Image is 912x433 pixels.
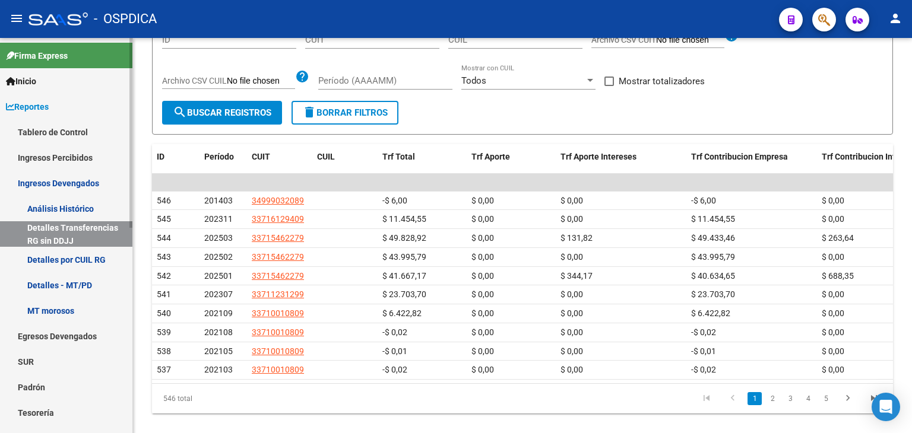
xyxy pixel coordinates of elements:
span: $ 0,00 [822,327,844,337]
span: $ 0,00 [560,308,583,318]
span: 202311 [204,214,233,224]
span: Todos [461,75,486,86]
span: $ 0,00 [822,365,844,374]
button: Buscar Registros [162,101,282,125]
span: Reportes [6,100,49,113]
span: Borrar Filtros [302,107,388,118]
span: -$ 0,02 [382,327,407,337]
a: 2 [765,392,780,405]
span: $ 6.422,82 [691,308,730,318]
span: $ 0,00 [822,308,844,318]
span: 33711231299 [252,289,304,299]
span: 33710010809 [252,346,304,356]
span: $ 344,17 [560,271,593,281]
span: $ 0,00 [471,233,494,243]
span: $ 0,00 [471,214,494,224]
span: Trf Aporte Intereses [560,152,636,161]
span: 544 [157,233,171,243]
span: $ 0,00 [560,252,583,262]
span: 202307 [204,289,233,299]
li: page 5 [817,389,835,409]
datatable-header-cell: Trf Total [378,144,467,170]
span: $ 40.634,65 [691,271,735,281]
span: $ 6.422,82 [382,308,422,318]
a: 1 [748,392,762,405]
span: Firma Express [6,49,68,62]
span: $ 131,82 [560,233,593,243]
mat-icon: menu [9,11,24,26]
span: Buscar Registros [173,107,271,118]
span: 542 [157,271,171,281]
span: $ 0,00 [560,289,583,299]
span: 541 [157,289,171,299]
span: 202103 [204,365,233,374]
li: page 3 [781,389,799,409]
datatable-header-cell: CUIL [312,144,378,170]
span: -$ 0,02 [382,365,407,374]
span: - OSPDICA [94,6,157,32]
span: $ 0,00 [471,327,494,337]
span: 546 [157,196,171,205]
a: go to next page [837,392,859,405]
span: $ 49.433,46 [691,233,735,243]
span: $ 0,00 [471,289,494,299]
span: 33716129409 [252,214,304,224]
span: Trf Contribucion Empresa [691,152,788,161]
button: Borrar Filtros [292,101,398,125]
span: $ 0,00 [822,196,844,205]
span: 202503 [204,233,233,243]
span: $ 0,00 [822,252,844,262]
datatable-header-cell: Trf Contribucion Empresa [686,144,817,170]
span: 33715462279 [252,252,304,262]
span: Inicio [6,75,36,88]
span: 540 [157,308,171,318]
mat-icon: search [173,105,187,119]
span: Archivo CSV CUIT [591,35,656,44]
a: 4 [801,392,815,405]
span: 202502 [204,252,233,262]
span: 538 [157,346,171,356]
mat-icon: person [888,11,902,26]
div: Open Intercom Messenger [872,393,900,421]
datatable-header-cell: Trf Aporte Intereses [556,144,686,170]
span: $ 23.703,70 [691,289,735,299]
span: $ 263,64 [822,233,854,243]
span: $ 0,00 [560,365,583,374]
span: $ 0,00 [822,214,844,224]
span: $ 0,00 [471,308,494,318]
a: go to last page [863,392,885,405]
span: 543 [157,252,171,262]
a: go to first page [695,392,718,405]
span: $ 0,00 [560,346,583,356]
span: $ 23.703,70 [382,289,426,299]
span: 537 [157,365,171,374]
span: $ 0,00 [822,346,844,356]
a: 5 [819,392,833,405]
span: $ 0,00 [560,214,583,224]
span: CUIL [317,152,335,161]
span: $ 0,00 [471,252,494,262]
span: Mostrar totalizadores [619,74,705,88]
span: Archivo CSV CUIL [162,76,227,85]
span: 34999032089 [252,196,304,205]
span: -$ 0,01 [382,346,407,356]
span: $ 41.667,17 [382,271,426,281]
input: Archivo CSV CUIL [227,76,295,87]
span: 202108 [204,327,233,337]
span: $ 0,00 [471,196,494,205]
li: page 2 [764,389,781,409]
span: -$ 0,02 [691,327,716,337]
span: 539 [157,327,171,337]
mat-icon: delete [302,105,316,119]
mat-icon: help [295,69,309,84]
span: $ 49.828,92 [382,233,426,243]
a: go to previous page [721,392,744,405]
datatable-header-cell: CUIT [247,144,312,170]
datatable-header-cell: ID [152,144,199,170]
span: 33710010809 [252,365,304,374]
span: $ 0,00 [471,365,494,374]
datatable-header-cell: Trf Aporte [467,144,556,170]
span: 545 [157,214,171,224]
span: $ 43.995,79 [382,252,426,262]
datatable-header-cell: Período [199,144,247,170]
